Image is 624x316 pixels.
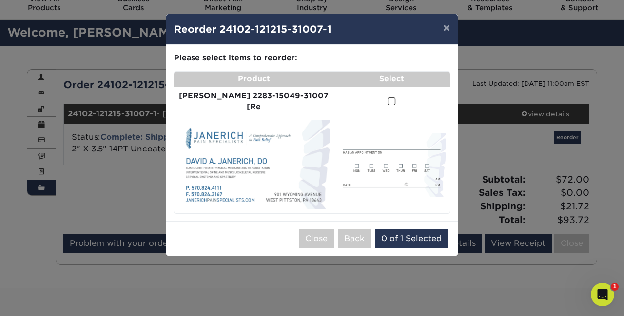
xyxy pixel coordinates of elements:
span: 1 [611,283,619,291]
iframe: Intercom live chat [591,283,614,306]
h4: Reorder 24102-121215-31007-1 [174,22,450,37]
strong: [PERSON_NAME] 2283-15049-31007 [Re [179,91,329,112]
button: Close [299,229,334,248]
strong: Select [379,74,404,83]
img: primo-4533-662939a957fc4 [337,133,446,196]
img: primo-9667-662939a94f7c5 [178,120,330,209]
strong: Please select items to reorder: [174,53,297,62]
strong: Product [238,74,270,83]
button: 0 of 1 Selected [375,229,448,248]
button: Back [338,229,371,248]
button: × [435,14,458,41]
